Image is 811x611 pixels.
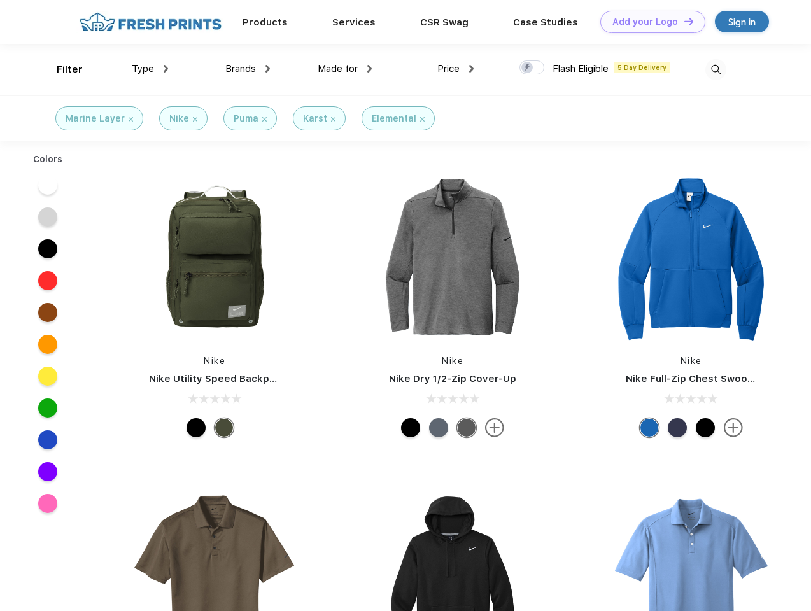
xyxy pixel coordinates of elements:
[684,18,693,25] img: DT
[420,17,469,28] a: CSR Swag
[457,418,476,437] div: Black Heather
[705,59,726,80] img: desktop_search.svg
[401,418,420,437] div: Black
[681,356,702,366] a: Nike
[234,112,258,125] div: Puma
[169,112,189,125] div: Nike
[24,153,73,166] div: Colors
[612,17,678,27] div: Add your Logo
[332,17,376,28] a: Services
[368,172,537,342] img: func=resize&h=266
[215,418,234,437] div: Cargo Khaki
[469,65,474,73] img: dropdown.png
[331,117,335,122] img: filter_cancel.svg
[429,418,448,437] div: Navy Heather
[372,112,416,125] div: Elemental
[265,65,270,73] img: dropdown.png
[437,63,460,74] span: Price
[367,65,372,73] img: dropdown.png
[668,418,687,437] div: Midnight Navy
[442,356,463,366] a: Nike
[724,418,743,437] img: more.svg
[696,418,715,437] div: Black
[225,63,256,74] span: Brands
[318,63,358,74] span: Made for
[193,117,197,122] img: filter_cancel.svg
[130,172,299,342] img: func=resize&h=266
[76,11,225,33] img: fo%20logo%202.webp
[57,62,83,77] div: Filter
[243,17,288,28] a: Products
[149,373,286,384] a: Nike Utility Speed Backpack
[262,117,267,122] img: filter_cancel.svg
[640,418,659,437] div: Royal
[66,112,125,125] div: Marine Layer
[728,15,756,29] div: Sign in
[607,172,776,342] img: func=resize&h=266
[420,117,425,122] img: filter_cancel.svg
[303,112,327,125] div: Karst
[715,11,769,32] a: Sign in
[132,63,154,74] span: Type
[626,373,795,384] a: Nike Full-Zip Chest Swoosh Jacket
[129,117,133,122] img: filter_cancel.svg
[187,418,206,437] div: Black
[389,373,516,384] a: Nike Dry 1/2-Zip Cover-Up
[553,63,609,74] span: Flash Eligible
[204,356,225,366] a: Nike
[164,65,168,73] img: dropdown.png
[485,418,504,437] img: more.svg
[614,62,670,73] span: 5 Day Delivery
